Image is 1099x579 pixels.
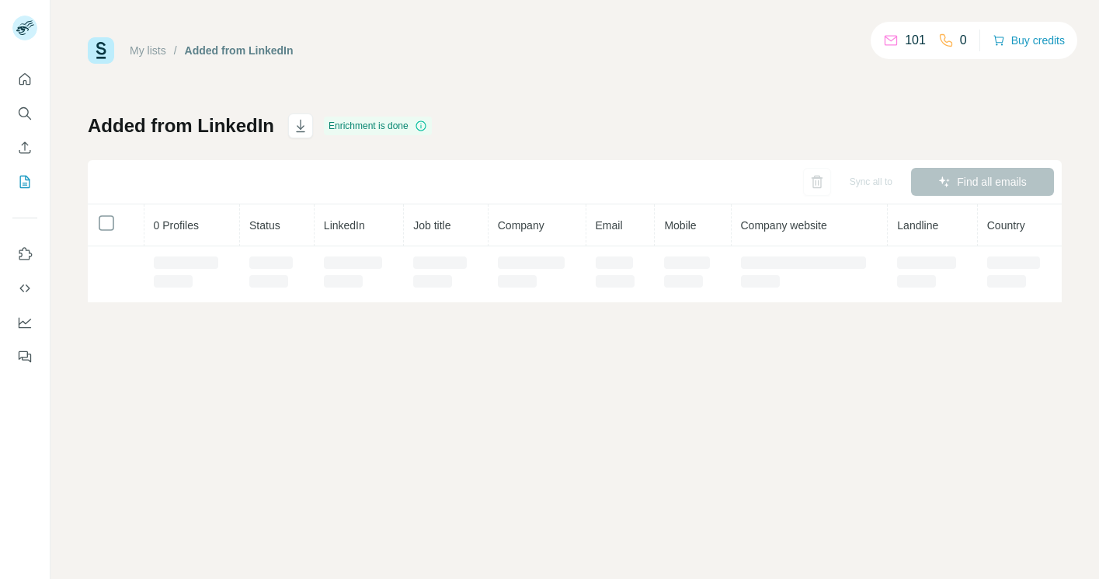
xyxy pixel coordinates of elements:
span: Email [596,219,623,232]
span: Landline [897,219,938,232]
span: Country [987,219,1025,232]
span: Status [249,219,280,232]
p: 101 [905,31,926,50]
span: 0 Profiles [154,219,199,232]
button: Quick start [12,65,37,93]
span: Company website [741,219,827,232]
button: Buy credits [993,30,1065,51]
button: Dashboard [12,309,37,337]
span: Mobile [664,219,696,232]
button: Search [12,99,37,127]
button: Use Surfe API [12,274,37,302]
a: My lists [130,44,166,57]
button: Enrich CSV [12,134,37,162]
button: Feedback [12,343,37,371]
span: Company [498,219,544,232]
span: Job title [413,219,450,232]
li: / [174,43,177,58]
button: My lists [12,168,37,196]
h1: Added from LinkedIn [88,113,274,138]
div: Enrichment is done [324,117,432,135]
img: Surfe Logo [88,37,114,64]
p: 0 [960,31,967,50]
button: Use Surfe on LinkedIn [12,240,37,268]
span: LinkedIn [324,219,365,232]
div: Added from LinkedIn [185,43,294,58]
